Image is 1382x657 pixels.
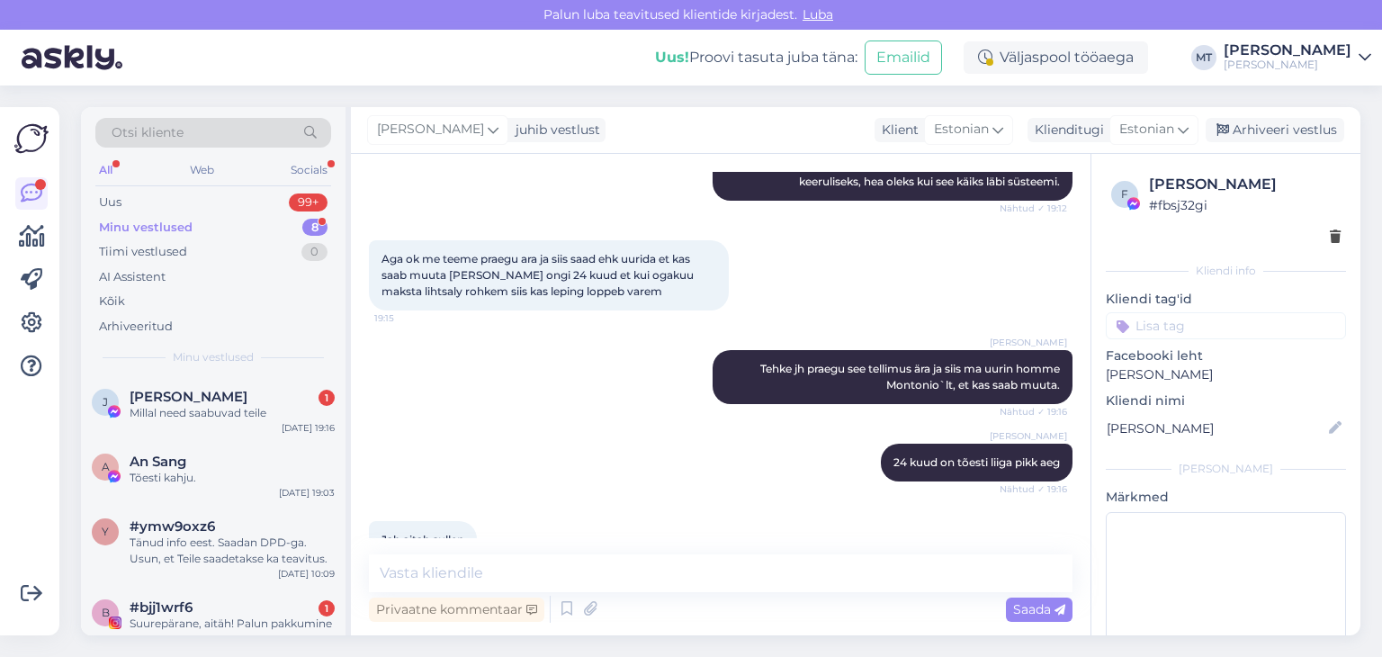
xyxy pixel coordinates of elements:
[374,311,442,325] span: 19:15
[1107,418,1325,438] input: Lisa nimi
[102,525,109,538] span: y
[508,121,600,139] div: juhib vestlust
[278,567,335,580] div: [DATE] 10:09
[381,533,464,546] span: Jah aitah sullep
[130,454,186,470] span: An Sang
[112,123,184,142] span: Otsi kliente
[14,121,49,156] img: Askly Logo
[1106,461,1346,477] div: [PERSON_NAME]
[95,158,116,182] div: All
[1149,195,1341,215] div: # fbsj32gi
[1106,290,1346,309] p: Kliendi tag'id
[130,599,193,616] span: #bjj1wrf6
[99,193,121,211] div: Uus
[173,349,254,365] span: Minu vestlused
[289,193,328,211] div: 99+
[1121,187,1128,201] span: f
[99,292,125,310] div: Kõik
[282,421,335,435] div: [DATE] 19:16
[875,121,919,139] div: Klient
[103,395,108,409] span: J
[99,268,166,286] div: AI Assistent
[990,429,1067,443] span: [PERSON_NAME]
[1106,365,1346,384] p: [PERSON_NAME]
[279,486,335,499] div: [DATE] 19:03
[301,243,328,261] div: 0
[377,120,484,139] span: [PERSON_NAME]
[186,158,218,182] div: Web
[130,616,335,648] div: Suurepärane, aitäh! Palun pakkumine saata [EMAIL_ADDRESS][DOMAIN_NAME] Värvilist sügist!
[130,518,215,535] span: #ymw9oxz6
[1191,45,1216,70] div: MT
[655,49,689,66] b: Uus!
[655,47,857,68] div: Proovi tasuta juba täna:
[797,6,839,22] span: Luba
[1224,43,1351,58] div: [PERSON_NAME]
[381,252,696,298] span: Aga ok me teeme praegu ara ja siis saad ehk uurida et kas saab muuta [PERSON_NAME] ongi 24 kuud e...
[99,243,187,261] div: Tiimi vestlused
[99,318,173,336] div: Arhiveeritud
[102,460,110,473] span: A
[1149,174,1341,195] div: [PERSON_NAME]
[1028,121,1104,139] div: Klienditugi
[1000,482,1067,496] span: Nähtud ✓ 19:16
[1000,202,1067,215] span: Nähtud ✓ 19:12
[1106,346,1346,365] p: Facebooki leht
[1206,118,1344,142] div: Arhiveeri vestlus
[99,219,193,237] div: Minu vestlused
[130,470,335,486] div: Tõesti kahju.
[319,390,335,406] div: 1
[1224,58,1351,72] div: [PERSON_NAME]
[102,606,110,619] span: b
[130,389,247,405] span: Jane Kodar
[865,40,942,75] button: Emailid
[287,158,331,182] div: Socials
[990,336,1067,349] span: [PERSON_NAME]
[302,219,328,237] div: 8
[760,362,1063,391] span: Tehke jh praegu see tellimus ära ja siis ma uurin homme Montonio`lt, et kas saab muuta.
[319,600,335,616] div: 1
[1119,120,1174,139] span: Estonian
[1106,391,1346,410] p: Kliendi nimi
[964,41,1148,74] div: Väljaspool tööaega
[1000,405,1067,418] span: Nähtud ✓ 19:16
[130,405,335,421] div: Millal need saabuvad teile
[369,598,544,622] div: Privaatne kommentaar
[893,455,1060,469] span: 24 kuud on tõesti liiga pikk aeg
[1013,601,1065,617] span: Saada
[1224,43,1371,72] a: [PERSON_NAME][PERSON_NAME]
[1106,263,1346,279] div: Kliendi info
[934,120,989,139] span: Estonian
[130,535,335,567] div: Tänud info eest. Saadan DPD-ga. Usun, et Teile saadetakse ka teavitus.
[1106,312,1346,339] input: Lisa tag
[1106,488,1346,507] p: Märkmed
